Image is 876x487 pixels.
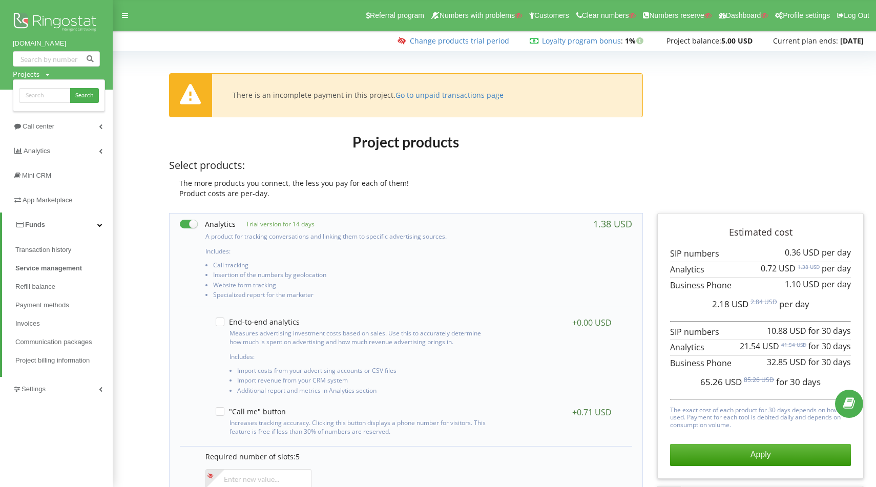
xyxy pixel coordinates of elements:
p: The exact cost of each product for 30 days depends on how it is used. Payment for each tool is de... [670,404,851,429]
sup: 1.38 USD [798,263,820,270]
p: Business Phone [670,357,851,369]
a: Change products trial period [410,36,509,46]
a: Loyalty program bonus [542,36,621,46]
p: Increases tracking accuracy. Clicking this button displays a phone number for visitors. This feat... [230,418,493,436]
span: Dashboard [726,11,761,19]
li: Import costs from your advertising accounts or CSV files [237,367,493,377]
p: Includes: [230,352,493,361]
span: Log Out [844,11,869,19]
li: Call tracking [213,262,497,271]
span: for 30 days [808,325,851,336]
a: Project billing information [15,351,113,370]
span: 10.88 USD [767,325,806,336]
span: 32.85 USD [767,356,806,368]
li: Insertion of the numbers by geolocation [213,271,497,281]
span: Refill balance [15,282,55,292]
span: 0.36 USD [785,247,820,258]
span: Settings [22,385,46,393]
div: Product costs are per-day. [169,188,643,199]
p: Analytics [670,264,851,276]
a: Search [70,88,99,103]
span: Service management [15,263,82,273]
span: for 30 days [776,376,821,388]
span: per day [822,247,851,258]
img: Ringostat logo [13,10,100,36]
span: Customers [534,11,569,19]
span: Analytics [24,147,50,155]
label: Analytics [180,219,236,229]
input: Search [19,88,70,103]
span: Invoices [15,319,40,329]
span: for 30 days [808,356,851,368]
li: Import revenue from your CRM system [237,377,493,387]
span: Transaction history [15,245,71,255]
span: per day [822,263,851,274]
span: 5 [296,452,300,461]
span: 21.54 USD [740,341,779,352]
span: Numbers with problems [440,11,515,19]
span: Call center [23,122,54,130]
label: End-to-end analytics [216,317,300,326]
p: Business Phone [670,280,851,291]
span: Profile settings [783,11,830,19]
p: Select products: [169,158,643,173]
strong: 1% [625,36,646,46]
span: Communication packages [15,337,92,347]
strong: 5.00 USD [721,36,753,46]
span: Current plan ends: [773,36,838,46]
li: Additional report and metrics in Analytics section [237,387,493,397]
p: Required number of slots: [205,452,622,462]
span: 65.26 USD [700,376,742,388]
p: Analytics [670,342,851,353]
a: Payment methods [15,296,113,314]
div: The more products you connect, the less you pay for each of them! [169,178,643,188]
div: There is an incomplete payment in this project. [233,91,504,100]
span: Numbers reserve [649,11,704,19]
a: Funds [2,213,113,237]
p: Trial version for 14 days [236,220,315,228]
p: A product for tracking conversations and linking them to specific advertising sources. [205,232,497,241]
span: Payment methods [15,300,69,310]
span: Search [75,91,94,100]
span: Project billing information [15,355,90,366]
a: Go to unpaid transactions page [395,90,504,100]
span: for 30 days [808,341,851,352]
a: [DOMAIN_NAME] [13,38,100,49]
a: Service management [15,259,113,278]
p: Estimated cost [670,226,851,239]
span: Project balance: [666,36,721,46]
span: Clear numbers [582,11,629,19]
p: SIP numbers [670,326,851,338]
span: per day [779,298,809,310]
span: Mini CRM [22,172,51,179]
div: 1.38 USD [593,219,632,229]
div: Projects [13,69,39,79]
a: Transaction history [15,241,113,259]
span: App Marketplace [23,196,73,204]
span: : [542,36,623,46]
strong: [DATE] [840,36,864,46]
span: 2.18 USD [712,298,748,310]
sup: 2.84 USD [750,298,777,306]
span: 0.72 USD [761,263,796,274]
input: Search by number [13,51,100,67]
li: Specialized report for the marketer [213,291,497,301]
sup: 41.54 USD [781,341,806,348]
div: +0.71 USD [572,407,612,417]
a: Refill balance [15,278,113,296]
li: Website form tracking [213,282,497,291]
span: Funds [25,221,45,228]
h1: Project products [169,133,643,151]
span: per day [822,279,851,290]
p: Includes: [205,247,497,256]
sup: 85.26 USD [744,375,774,384]
span: 1.10 USD [785,279,820,290]
span: Referral program [370,11,424,19]
label: "Call me" button [216,407,286,416]
a: Communication packages [15,333,113,351]
a: Invoices [15,314,113,333]
p: Measures advertising investment costs based on sales. Use this to accurately determine how much i... [230,329,493,346]
p: SIP numbers [670,248,851,260]
button: Apply [670,444,851,465]
div: +0.00 USD [572,317,612,328]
